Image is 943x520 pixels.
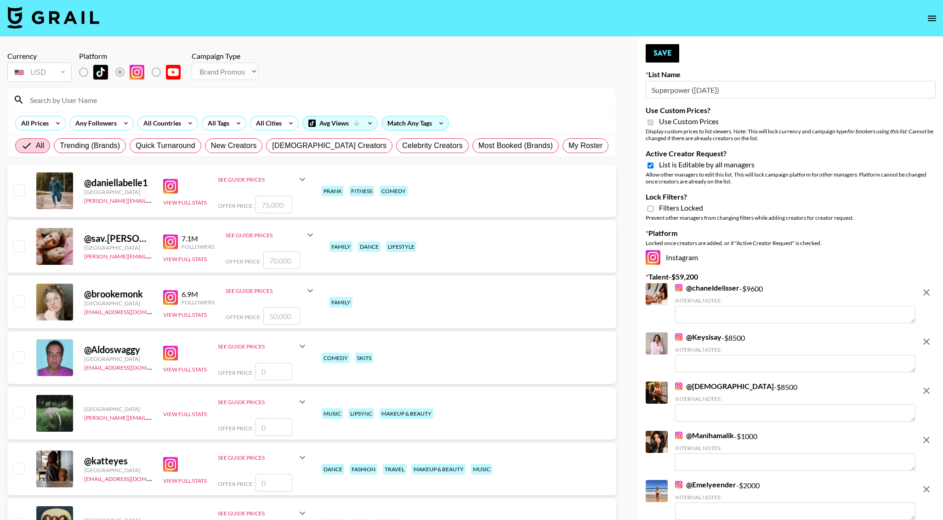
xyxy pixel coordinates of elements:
[70,116,119,130] div: Any Followers
[917,382,936,400] button: remove
[675,283,915,323] div: - $ 9600
[163,179,178,194] img: Instagram
[84,344,152,355] div: @ Aldoswaggy
[675,333,682,341] img: Instagram
[412,464,466,474] div: makeup & beauty
[847,128,906,135] em: for bookers using this list
[329,241,352,252] div: family
[322,408,343,419] div: music
[84,195,220,204] a: [PERSON_NAME][EMAIL_ADDRESS][DOMAIN_NAME]
[218,391,308,413] div: See Guide Prices
[182,243,215,250] div: Followers
[226,280,316,302] div: See Guide Prices
[84,300,152,307] div: [GEOGRAPHIC_DATA]
[675,382,774,391] a: @[DEMOGRAPHIC_DATA]
[226,287,305,294] div: See Guide Prices
[218,343,297,350] div: See Guide Prices
[218,176,297,183] div: See Guide Prices
[163,457,178,472] img: Instagram
[917,480,936,498] button: remove
[226,224,316,246] div: See Guide Prices
[675,332,915,372] div: - $ 8500
[16,116,51,130] div: All Prices
[303,116,377,130] div: Avg Views
[646,106,936,115] label: Use Custom Prices?
[646,272,936,281] label: Talent - $ 59,200
[675,332,721,342] a: @Keysisay
[917,283,936,302] button: remove
[84,307,176,315] a: [EMAIL_ADDRESS][DOMAIN_NAME]
[218,480,254,487] span: Offer Price:
[402,140,463,151] span: Celebrity Creators
[130,65,144,80] img: Instagram
[84,189,152,195] div: [GEOGRAPHIC_DATA]
[263,251,300,269] input: 70,000
[675,481,682,488] img: Instagram
[349,186,374,196] div: fitness
[256,363,292,380] input: 0
[386,241,416,252] div: lifestyle
[675,431,734,440] a: @Manihamalik
[84,177,152,189] div: @ daniellabelle1
[24,92,610,107] input: Search by User Name
[646,250,660,265] img: Instagram
[84,412,220,421] a: [PERSON_NAME][EMAIL_ADDRESS][DOMAIN_NAME]
[659,117,719,126] span: Use Custom Prices
[256,474,292,491] input: 0
[646,229,936,238] label: Platform
[646,44,679,63] button: Save
[218,425,254,432] span: Offer Price:
[675,480,736,489] a: @Emelyeender
[917,431,936,449] button: remove
[226,232,305,239] div: See Guide Prices
[218,335,308,357] div: See Guide Prices
[218,168,308,190] div: See Guide Prices
[226,258,261,265] span: Offer Price:
[675,284,682,291] img: Instagram
[348,408,374,419] div: lipsync
[646,128,936,142] div: Display custom prices to list viewers. Note: This will lock currency and campaign type . Cannot b...
[84,233,152,244] div: @ sav.[PERSON_NAME]
[202,116,231,130] div: All Tags
[163,477,207,484] button: View Full Stats
[36,140,44,151] span: All
[163,366,207,373] button: View Full Stats
[211,140,257,151] span: New Creators
[329,297,352,308] div: family
[163,411,207,417] button: View Full Stats
[226,314,261,320] span: Offer Price:
[163,346,178,360] img: Instagram
[218,454,297,461] div: See Guide Prices
[646,171,936,185] div: Allow other managers to edit this list. This will lock campaign platform for . Platform cannot be...
[138,116,183,130] div: All Countries
[7,61,72,84] div: Currency is locked to USD
[322,353,350,363] div: comedy
[163,234,178,249] img: Instagram
[7,6,99,29] img: Grail Talent
[93,65,108,80] img: TikTok
[659,203,703,212] span: Filters Locked
[382,116,449,130] div: Match Any Tags
[383,464,406,474] div: travel
[84,474,176,482] a: [EMAIL_ADDRESS][DOMAIN_NAME]
[380,186,408,196] div: comedy
[675,494,915,501] div: Internal Notes:
[7,51,72,61] div: Currency
[471,464,492,474] div: music
[675,382,915,422] div: - $ 8500
[84,355,152,362] div: [GEOGRAPHIC_DATA]
[256,418,292,436] input: 0
[478,140,553,151] span: Most Booked (Brands)
[84,406,152,412] div: [GEOGRAPHIC_DATA]
[84,467,152,474] div: [GEOGRAPHIC_DATA]
[84,244,152,251] div: [GEOGRAPHIC_DATA]
[163,199,207,206] button: View Full Stats
[166,65,181,80] img: YouTube
[218,399,297,406] div: See Guide Prices
[218,510,297,517] div: See Guide Prices
[819,171,857,178] em: other managers
[675,480,915,520] div: - $ 2000
[192,51,258,61] div: Campaign Type
[675,346,915,353] div: Internal Notes:
[646,240,936,246] div: Locked once creators are added, or if "Active Creator Request" is checked.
